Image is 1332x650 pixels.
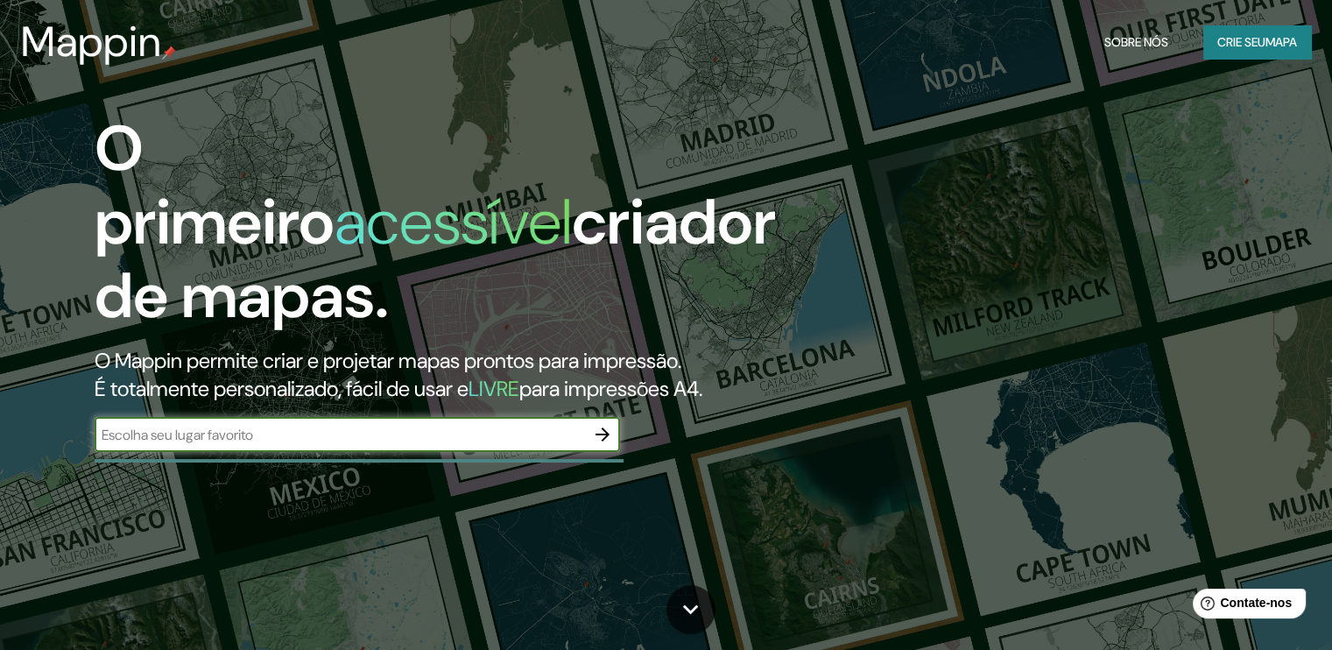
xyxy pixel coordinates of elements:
font: acessível [335,181,572,263]
font: O Mappin permite criar e projetar mapas prontos para impressão. [95,347,681,374]
font: Mappin [21,14,162,69]
font: É totalmente personalizado, fácil de usar e [95,375,469,402]
font: criador de mapas. [95,181,776,336]
button: Sobre nós [1097,25,1175,59]
font: para impressões A4. [519,375,702,402]
input: Escolha seu lugar favorito [95,425,585,445]
font: mapa [1265,34,1297,50]
img: pino de mapa [162,46,176,60]
iframe: Iniciador de widget de ajuda [1176,582,1313,631]
font: LIVRE [469,375,519,402]
font: Sobre nós [1104,34,1168,50]
font: O primeiro [95,108,335,263]
font: Crie seu [1217,34,1265,50]
button: Crie seumapa [1203,25,1311,59]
